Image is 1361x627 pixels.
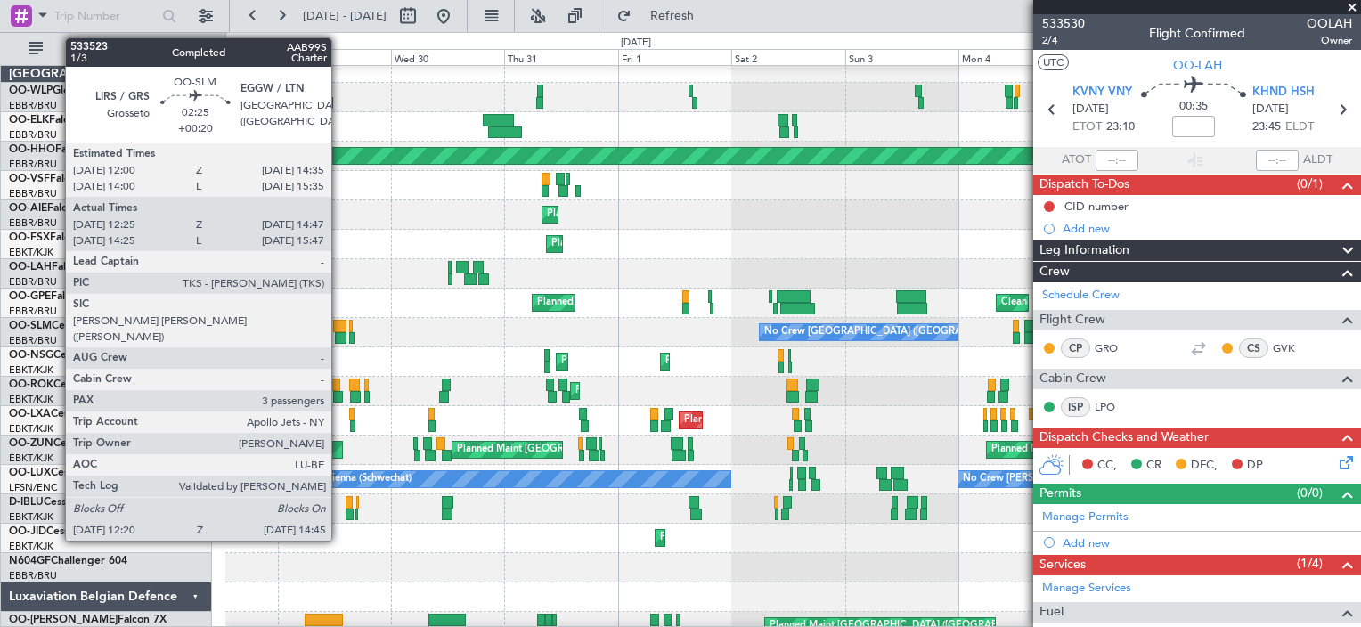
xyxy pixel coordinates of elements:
span: 2/4 [1042,33,1085,48]
span: KVNY VNY [1072,84,1132,102]
a: EBBR/BRU [9,569,57,582]
button: UTC [1038,54,1069,70]
a: EBBR/BRU [9,187,57,200]
span: Refresh [635,10,710,22]
span: (0/1) [1297,175,1323,193]
a: LPO [1095,399,1135,415]
a: OO-SLMCessna Citation XLS [9,321,151,331]
div: Add new [1063,221,1352,236]
a: GRO [1095,340,1135,356]
span: OO-AIE [9,203,47,214]
span: ETOT [1072,118,1102,136]
a: EBBR/BRU [9,99,57,112]
div: No Crew [PERSON_NAME] ([PERSON_NAME]) [963,466,1177,493]
a: EBBR/BRU [9,158,57,171]
a: EBBR/BRU [9,275,57,289]
div: Add new [1063,535,1352,550]
span: OO-ELK [9,115,49,126]
a: LFSN/ENC [9,481,58,494]
span: Leg Information [1039,240,1129,261]
span: ELDT [1285,118,1314,136]
span: D-IBLU [9,497,44,508]
div: Planned Maint [GEOGRAPHIC_DATA] ([GEOGRAPHIC_DATA] National) [684,407,1006,434]
button: All Aircraft [20,35,193,63]
span: Crew [1039,262,1070,282]
span: OO-LXA [9,409,51,419]
a: OO-HHOFalcon 8X [9,144,104,155]
a: EBBR/BRU [9,334,57,347]
span: OO-LAH [1173,56,1222,75]
div: Fri 1 [618,49,731,65]
span: CC, [1097,457,1117,475]
div: Planned Maint Kortrijk-[GEOGRAPHIC_DATA] [660,525,868,551]
div: Planned Maint Kortrijk-[GEOGRAPHIC_DATA] [991,436,1199,463]
span: (0/0) [1297,484,1323,502]
div: Cleaning [GEOGRAPHIC_DATA] ([GEOGRAPHIC_DATA] National) [1001,289,1299,316]
span: OO-GPE [9,291,51,302]
div: Planned Maint [GEOGRAPHIC_DATA] ([GEOGRAPHIC_DATA] National) [537,289,860,316]
a: D-IBLUCessna Citation M2 [9,497,140,508]
span: Flight Crew [1039,310,1105,330]
div: Planned Maint Kortrijk-[GEOGRAPHIC_DATA] [561,348,769,375]
span: CR [1146,457,1161,475]
span: OO-LUX [9,468,51,478]
a: OO-[PERSON_NAME]Falcon 7X [9,615,167,625]
a: Manage Permits [1042,509,1129,526]
a: Manage Services [1042,580,1131,598]
div: Tue 29 [278,49,391,65]
span: OO-SLM [9,321,52,331]
div: CID number [1064,199,1129,214]
div: No Crew [GEOGRAPHIC_DATA] ([GEOGRAPHIC_DATA] National) [764,319,1063,346]
span: [DATE] - [DATE] [303,8,387,24]
button: Refresh [608,2,715,30]
div: No Crew Vienna (Schwechat) [282,466,412,493]
a: OO-VSFFalcon 8X [9,174,99,184]
span: [DATE] [1252,101,1289,118]
a: OO-ELKFalcon 8X [9,115,98,126]
a: EBKT/KJK [9,422,53,436]
a: N604GFChallenger 604 [9,556,127,566]
span: OO-VSF [9,174,50,184]
span: Fuel [1039,602,1064,623]
span: (1/4) [1297,554,1323,573]
a: OO-LUXCessna Citation CJ4 [9,468,150,478]
span: OO-FSX [9,232,50,243]
div: Planned Maint Kortrijk-[GEOGRAPHIC_DATA] [665,348,873,375]
a: OO-FSXFalcon 7X [9,232,99,243]
a: OO-GPEFalcon 900EX EASy II [9,291,157,302]
a: EBKT/KJK [9,393,53,406]
a: Schedule Crew [1042,287,1120,305]
a: OO-ZUNCessna Citation CJ4 [9,438,152,449]
a: EBBR/BRU [9,216,57,230]
a: EBKT/KJK [9,510,53,524]
span: Owner [1307,33,1352,48]
a: OO-WLPGlobal 5500 [9,85,113,96]
a: OO-NSGCessna Citation CJ4 [9,350,152,361]
div: CS [1239,338,1268,358]
span: OO-[PERSON_NAME] [9,615,118,625]
a: OO-AIEFalcon 7X [9,203,96,214]
span: Permits [1039,484,1081,504]
span: 23:10 [1106,118,1135,136]
span: KHND HSH [1252,84,1315,102]
span: OO-JID [9,526,46,537]
span: 533530 [1042,14,1085,33]
div: Planned Maint [GEOGRAPHIC_DATA] ([GEOGRAPHIC_DATA] National) [547,201,869,228]
span: DP [1247,457,1263,475]
a: GVK [1273,340,1313,356]
span: 23:45 [1252,118,1281,136]
span: OO-ZUN [9,438,53,449]
a: EBKT/KJK [9,363,53,377]
a: EBKT/KJK [9,452,53,465]
a: EBBR/BRU [9,305,57,318]
span: Dispatch To-Dos [1039,175,1129,195]
span: OO-LAH [9,262,52,273]
a: EBKT/KJK [9,246,53,259]
div: ISP [1061,397,1090,417]
div: Wed 30 [391,49,504,65]
div: Planned Maint Kortrijk-[GEOGRAPHIC_DATA] [575,378,783,404]
div: Flight Confirmed [1149,24,1245,43]
span: ALDT [1303,151,1332,169]
div: Planned Maint [GEOGRAPHIC_DATA] ([GEOGRAPHIC_DATA] National) [457,436,779,463]
span: ATOT [1062,151,1091,169]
